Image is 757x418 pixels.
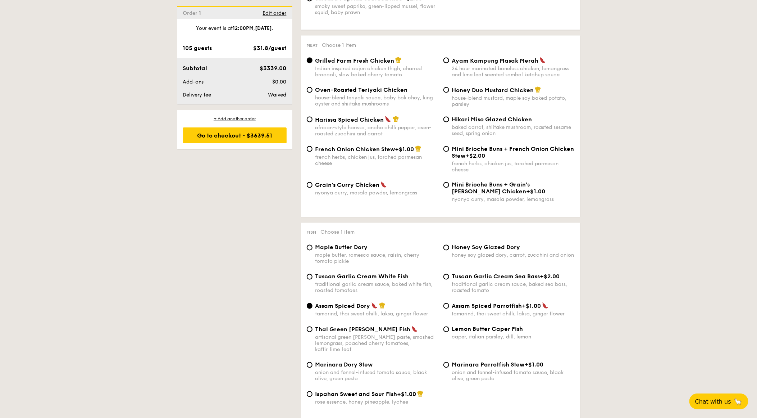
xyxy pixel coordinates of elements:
[183,65,208,72] span: Subtotal
[397,391,416,398] span: +$1.00
[272,79,286,85] span: $0.00
[443,274,449,280] input: Tuscan Garlic Cream Sea Bass+$2.00traditional garlic cream sauce, baked sea bass, roasted tomato
[307,146,313,152] input: French Onion Chicken Stew+$1.00french herbs, chicken jus, torched parmesan cheese
[452,370,574,382] div: onion and fennel-infused tomato sauce, black olive, green pesto
[415,145,421,152] img: icon-chef-hat.a58ddaea.svg
[307,87,313,93] input: Oven-Roasted Teriyaki Chickenhouse-blend teriyaki sauce, baby bok choy, king oyster and shiitake ...
[307,182,313,188] input: Grain's Curry Chickennyonya curry, masala powder, lemongrass
[522,303,541,310] span: +$1.00
[452,87,534,94] span: Honey Duo Mustard Chicken
[183,79,204,85] span: Add-ons
[183,116,287,122] div: + Add another order
[380,181,387,188] img: icon-spicy.37a8142b.svg
[452,116,532,123] span: Hikari Miso Glazed Chicken
[315,244,368,251] span: Maple Butter Dory
[395,146,414,153] span: +$1.00
[321,229,355,235] span: Choose 1 item
[315,391,397,398] span: Ispahan Sweet and Sour Fish
[411,326,418,332] img: icon-spicy.37a8142b.svg
[315,154,438,166] div: french herbs, chicken jus, torched parmesan cheese
[393,116,399,122] img: icon-chef-hat.a58ddaea.svg
[443,117,449,122] input: Hikari Miso Glazed Chickenbaked carrot, shiitake mushroom, roasted sesame seed, spring onion
[307,230,316,235] span: Fish
[183,44,212,53] div: 105 guests
[525,361,544,368] span: +$1.00
[443,58,449,63] input: Ayam Kampung Masak Merah24 hour marinated boneless chicken, lemongrass and lime leaf scented samb...
[452,334,574,340] div: caper, italian parsley, dill, lemon
[183,25,287,38] div: Your event is at , .
[255,25,272,31] strong: [DATE]
[452,57,539,64] span: Ayam Kampung Masak Merah
[233,25,254,31] strong: 12:00PM
[307,245,313,251] input: Maple Butter Dorymaple butter, romesco sauce, raisin, cherry tomato pickle
[689,394,748,409] button: Chat with us🦙
[315,146,395,153] span: French Onion Chicken Stew
[315,334,438,353] div: artisanal green [PERSON_NAME] paste, smashed lemongrass, poached cherry tomatoes, kaffir lime leaf
[443,87,449,93] input: Honey Duo Mustard Chickenhouse-blend mustard, maple soy baked potato, parsley
[307,274,313,280] input: Tuscan Garlic Cream White Fishtraditional garlic cream sauce, baked white fish, roasted tomatoes
[417,391,424,397] img: icon-chef-hat.a58ddaea.svg
[443,146,449,152] input: Mini Brioche Buns + French Onion Chicken Stew+$2.00french herbs, chicken jus, torched parmesan ch...
[307,391,313,397] input: Ispahan Sweet and Sour Fish+$1.00rose essence, honey pineapple, lychee
[535,86,541,93] img: icon-chef-hat.a58ddaea.svg
[315,125,438,137] div: african-style harissa, ancho chilli pepper, oven-roasted zucchini and carrot
[315,116,384,123] span: Harissa Spiced Chicken
[315,361,373,368] span: Marinara Dory Stew
[254,44,287,53] div: $31.8/guest
[260,65,286,72] span: $3339.00
[379,302,386,309] img: icon-chef-hat.a58ddaea.svg
[452,161,574,173] div: french herbs, chicken jus, torched parmesan cheese
[307,43,318,48] span: Meat
[452,145,574,159] span: Mini Brioche Buns + French Onion Chicken Stew
[315,273,409,280] span: Tuscan Garlic Cream White Fish
[183,127,287,143] div: Go to checkout - $3639.51
[315,95,438,107] div: house-blend teriyaki sauce, baby bok choy, king oyster and shiitake mushrooms
[452,124,574,136] div: baked carrot, shiitake mushroom, roasted sesame seed, spring onion
[315,282,438,294] div: traditional garlic cream sauce, baked white fish, roasted tomatoes
[452,95,574,107] div: house-blend mustard, maple soy baked potato, parsley
[322,42,356,48] span: Choose 1 item
[443,362,449,368] input: Marinara Parrotfish Stew+$1.00onion and fennel-infused tomato sauce, black olive, green pesto
[371,302,378,309] img: icon-spicy.37a8142b.svg
[452,273,540,280] span: Tuscan Garlic Cream Sea Bass
[526,188,546,195] span: +$1.00
[452,303,522,310] span: Assam Spiced Parrotfish
[443,303,449,309] input: Assam Spiced Parrotfish+$1.00tamarind, thai sweet chilli, laksa, ginger flower
[452,326,523,333] span: Lemon Butter Caper Fish
[452,252,574,259] div: honey soy glazed dory, carrot, zucchini and onion
[315,182,380,189] span: Grain's Curry Chicken
[315,370,438,382] div: onion and fennel-infused tomato sauce, black olive, green pesto
[315,3,438,15] div: smoky sweet paprika, green-lipped mussel, flower squid, baby prawn
[315,311,438,317] div: tamarind, thai sweet chilli, laksa, ginger flower
[443,327,449,332] input: Lemon Butter Caper Fishcaper, italian parsley, dill, lemon
[315,303,370,310] span: Assam Spiced Dory
[542,302,548,309] img: icon-spicy.37a8142b.svg
[443,182,449,188] input: Mini Brioche Buns + Grain's [PERSON_NAME] Chicken+$1.00nyonya curry, masala powder, lemongrass
[307,362,313,368] input: Marinara Dory Stewonion and fennel-infused tomato sauce, black olive, green pesto
[315,66,438,78] div: Indian inspired cajun chicken thigh, charred broccoli, slow baked cherry tomato
[315,57,395,64] span: Grilled Farm Fresh Chicken
[452,197,574,203] div: nyonya curry, masala powder, lemongrass
[315,326,411,333] span: Thai Green [PERSON_NAME] Fish
[443,245,449,251] input: Honey Soy Glazed Doryhoney soy glazed dory, carrot, zucchini and onion
[183,10,204,16] span: Order 1
[385,116,391,122] img: icon-spicy.37a8142b.svg
[540,273,560,280] span: +$2.00
[539,57,546,63] img: icon-spicy.37a8142b.svg
[734,397,743,406] span: 🦙
[452,244,520,251] span: Honey Soy Glazed Dory
[452,66,574,78] div: 24 hour marinated boneless chicken, lemongrass and lime leaf scented sambal ketchup sauce
[466,152,485,159] span: +$2.00
[307,327,313,332] input: Thai Green [PERSON_NAME] Fishartisanal green [PERSON_NAME] paste, smashed lemongrass, poached che...
[395,57,402,63] img: icon-chef-hat.a58ddaea.svg
[315,399,438,405] div: rose essence, honey pineapple, lychee
[452,282,574,294] div: traditional garlic cream sauce, baked sea bass, roasted tomato
[268,92,286,98] span: Waived
[307,303,313,309] input: Assam Spiced Dorytamarind, thai sweet chilli, laksa, ginger flower
[452,311,574,317] div: tamarind, thai sweet chilli, laksa, ginger flower
[307,58,313,63] input: Grilled Farm Fresh ChickenIndian inspired cajun chicken thigh, charred broccoli, slow baked cherr...
[315,252,438,265] div: maple butter, romesco sauce, raisin, cherry tomato pickle
[452,361,525,368] span: Marinara Parrotfish Stew
[695,398,731,405] span: Chat with us
[315,86,408,93] span: Oven-Roasted Teriyaki Chicken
